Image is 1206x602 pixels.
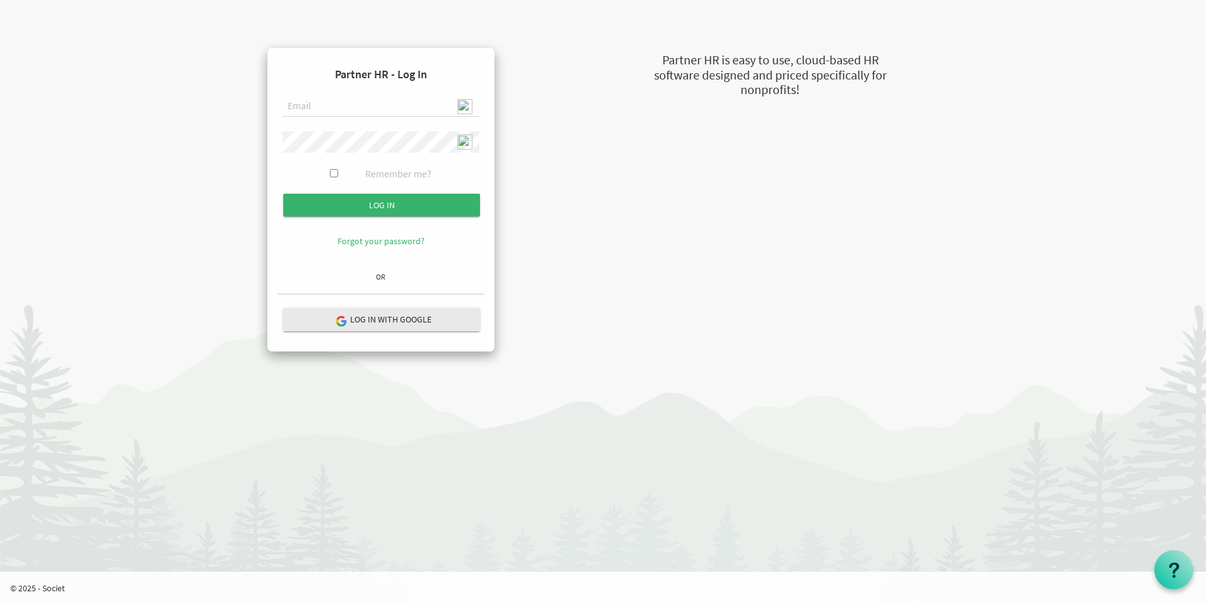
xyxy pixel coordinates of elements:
div: Partner HR is easy to use, cloud-based HR [590,51,950,69]
h4: Partner HR - Log In [278,58,484,91]
img: npw-badge-icon-locked.svg [457,99,472,114]
a: Forgot your password? [337,235,424,247]
div: software designed and priced specifically for [590,66,950,85]
img: npw-badge-icon-locked.svg [457,134,472,150]
h6: OR [278,273,484,281]
input: Log in [283,194,480,216]
div: nonprofits! [590,81,950,99]
input: Email [283,96,479,117]
p: © 2025 - Societ [10,582,1206,594]
button: Log in with Google [283,308,480,331]
img: google-logo.png [335,315,346,326]
label: Remember me? [365,167,431,181]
